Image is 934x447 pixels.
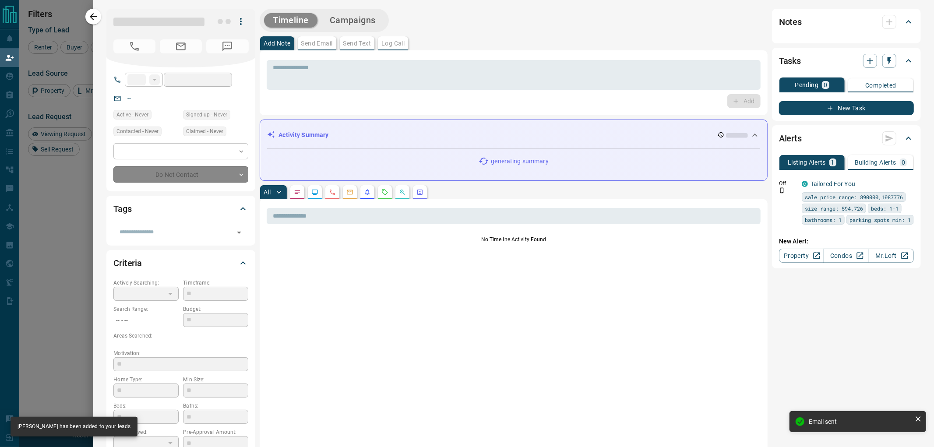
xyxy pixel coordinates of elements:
[186,127,223,136] span: Claimed - Never
[805,193,903,201] span: sale price range: 890000,1087776
[491,157,548,166] p: generating summary
[113,402,179,410] p: Beds:
[127,95,131,102] a: --
[264,189,271,195] p: All
[294,189,301,196] svg: Notes
[183,279,248,287] p: Timeframe:
[779,54,801,68] h2: Tasks
[329,189,336,196] svg: Calls
[267,236,761,243] p: No Timeline Activity Found
[805,215,842,224] span: bathrooms: 1
[779,249,824,263] a: Property
[779,11,914,32] div: Notes
[113,349,248,357] p: Motivation:
[779,101,914,115] button: New Task
[824,249,869,263] a: Condos
[264,13,317,28] button: Timeline
[381,189,388,196] svg: Requests
[811,180,855,187] a: Tailored For You
[855,159,896,165] p: Building Alerts
[779,128,914,149] div: Alerts
[831,159,835,165] p: 1
[186,110,227,119] span: Signed up - Never
[116,110,148,119] span: Active - Never
[113,279,179,287] p: Actively Searching:
[346,189,353,196] svg: Emails
[802,181,808,187] div: condos.ca
[183,376,248,384] p: Min Size:
[113,376,179,384] p: Home Type:
[871,204,899,213] span: beds: 1-1
[18,419,130,434] div: [PERSON_NAME] has been added to your leads
[113,305,179,313] p: Search Range:
[779,15,802,29] h2: Notes
[116,127,159,136] span: Contacted - Never
[869,249,914,263] a: Mr.Loft
[113,253,248,274] div: Criteria
[183,305,248,313] p: Budget:
[113,198,248,219] div: Tags
[113,166,248,183] div: Do Not Contact
[849,215,911,224] span: parking spots min: 1
[779,237,914,246] p: New Alert:
[206,39,248,53] span: No Number
[779,180,797,187] p: Off
[364,189,371,196] svg: Listing Alerts
[113,313,179,327] p: -- - --
[113,256,142,270] h2: Criteria
[416,189,423,196] svg: Agent Actions
[183,428,248,436] p: Pre-Approval Amount:
[183,402,248,410] p: Baths:
[779,50,914,71] div: Tasks
[399,189,406,196] svg: Opportunities
[264,40,290,46] p: Add Note
[113,332,248,340] p: Areas Searched:
[267,127,760,143] div: Activity Summary
[321,13,384,28] button: Campaigns
[809,418,911,425] div: Email sent
[233,226,245,239] button: Open
[805,204,863,213] span: size range: 594,726
[311,189,318,196] svg: Lead Browsing Activity
[865,82,896,88] p: Completed
[160,39,202,53] span: No Email
[795,82,818,88] p: Pending
[824,82,827,88] p: 0
[113,202,131,216] h2: Tags
[902,159,905,165] p: 0
[113,39,155,53] span: No Number
[278,130,328,140] p: Activity Summary
[113,428,179,436] p: Pre-Approved:
[788,159,826,165] p: Listing Alerts
[779,131,802,145] h2: Alerts
[779,187,785,194] svg: Push Notification Only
